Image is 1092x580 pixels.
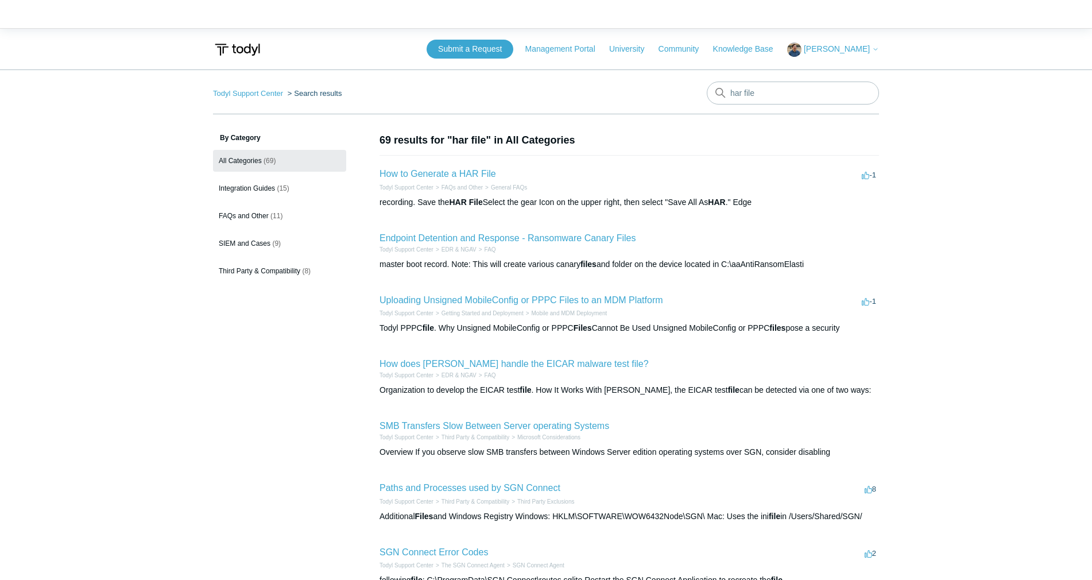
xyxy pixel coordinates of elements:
[380,233,636,243] a: Endpoint Detention and Response - Ransomware Canary Files
[219,184,275,192] span: Integration Guides
[277,184,289,192] span: (15)
[213,150,346,172] a: All Categories (69)
[442,562,505,569] a: The SGN Connect Agent
[509,433,580,442] li: Microsoft Considerations
[433,183,483,192] li: FAQs and Other
[509,497,574,506] li: Third Party Exclusions
[865,485,876,493] span: 8
[380,511,879,523] div: Additional and Windows Registry Windows: HKLM\SOFTWARE\WOW6432Node\SGN\ Mac: Uses the ini in /Use...
[272,239,281,248] span: (9)
[442,372,477,378] a: EDR & NGAV
[213,260,346,282] a: Third Party & Compatibility (8)
[477,371,496,380] li: FAQ
[517,434,580,440] a: Microsoft Considerations
[491,184,527,191] a: General FAQs
[862,171,876,179] span: -1
[213,205,346,227] a: FAQs and Other (11)
[532,310,607,316] a: Mobile and MDM Deployment
[380,169,496,179] a: How to Generate a HAR File
[380,246,433,253] a: Todyl Support Center
[415,512,433,521] em: Files
[769,323,785,332] em: files
[270,212,282,220] span: (11)
[380,183,433,192] li: Todyl Support Center
[477,245,496,254] li: FAQ
[380,245,433,254] li: Todyl Support Center
[213,89,285,98] li: Todyl Support Center
[865,549,876,558] span: 2
[380,498,433,505] a: Todyl Support Center
[302,267,311,275] span: (8)
[219,239,270,248] span: SIEM and Cases
[213,133,346,143] h3: By Category
[513,562,564,569] a: SGN Connect Agent
[380,184,433,191] a: Todyl Support Center
[380,322,879,334] div: Todyl PPPC . Why Unsigned MobileConfig or PPPC Cannot Be Used Unsigned MobileConfig or PPPC pose ...
[380,295,663,305] a: Uploading Unsigned MobileConfig or PPPC Files to an MDM Platform
[433,561,505,570] li: The SGN Connect Agent
[524,309,607,318] li: Mobile and MDM Deployment
[380,372,433,378] a: Todyl Support Center
[380,258,879,270] div: master boot record. Note: This will create various canary and folder on the device located in C:\...
[442,184,483,191] a: FAQs and Other
[213,39,262,60] img: Todyl Support Center Help Center home page
[433,433,509,442] li: Third Party & Compatibility
[380,433,433,442] li: Todyl Support Center
[219,157,262,165] span: All Categories
[380,547,488,557] a: SGN Connect Error Codes
[485,372,496,378] a: FAQ
[213,233,346,254] a: SIEM and Cases (9)
[219,212,269,220] span: FAQs and Other
[525,43,607,55] a: Management Portal
[380,562,433,569] a: Todyl Support Center
[380,133,879,148] h1: 69 results for "har file" in All Categories
[433,371,477,380] li: EDR & NGAV
[728,385,739,395] em: file
[713,43,785,55] a: Knowledge Base
[769,512,780,521] em: file
[380,310,433,316] a: Todyl Support Center
[380,497,433,506] li: Todyl Support Center
[213,177,346,199] a: Integration Guides (15)
[427,40,513,59] a: Submit a Request
[574,323,592,332] em: Files
[380,561,433,570] li: Todyl Support Center
[580,260,597,269] em: files
[423,323,434,332] em: file
[449,198,482,207] em: HAR File
[862,297,876,306] span: -1
[219,267,300,275] span: Third Party & Compatibility
[380,371,433,380] li: Todyl Support Center
[442,498,509,505] a: Third Party & Compatibility
[483,183,527,192] li: General FAQs
[442,246,477,253] a: EDR & NGAV
[433,245,477,254] li: EDR & NGAV
[264,157,276,165] span: (69)
[804,44,870,53] span: [PERSON_NAME]
[380,421,609,431] a: SMB Transfers Slow Between Server operating Systems
[433,309,524,318] li: Getting Started and Deployment
[520,385,531,395] em: file
[505,561,564,570] li: SGN Connect Agent
[517,498,574,505] a: Third Party Exclusions
[285,89,342,98] li: Search results
[380,446,879,458] div: Overview If you observe slow SMB transfers between Windows Server edition operating systems over ...
[442,310,524,316] a: Getting Started and Deployment
[380,434,433,440] a: Todyl Support Center
[380,384,879,396] div: Organization to develop the EICAR test . How It Works With [PERSON_NAME], the EICAR test can be d...
[213,89,283,98] a: Todyl Support Center
[442,434,509,440] a: Third Party & Compatibility
[485,246,496,253] a: FAQ
[708,198,725,207] em: HAR
[380,483,560,493] a: Paths and Processes used by SGN Connect
[380,309,433,318] li: Todyl Support Center
[707,82,879,105] input: Search
[380,196,879,208] div: recording. Save the Select the gear Icon on the upper right, then select "Save All As ." Edge
[433,497,509,506] li: Third Party & Compatibility
[787,42,879,57] button: [PERSON_NAME]
[659,43,711,55] a: Community
[380,359,649,369] a: How does [PERSON_NAME] handle the EICAR malware test file?
[609,43,656,55] a: University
